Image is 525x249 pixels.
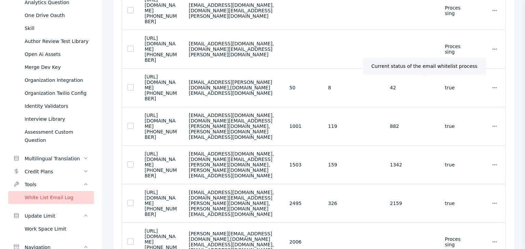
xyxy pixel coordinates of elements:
[145,151,178,178] section: [URL][DOMAIN_NAME][PHONE_NUMBER]
[25,50,89,58] div: Open Ai Assets
[8,35,94,48] a: Author Review Test Library
[8,74,94,87] a: Organization Integration
[25,11,89,19] div: One Drive Oauth
[8,9,94,22] a: One Drive Oauth
[8,222,94,235] a: Work Space Limit
[8,61,94,74] a: Merge Dev Key
[145,190,178,217] section: [URL][DOMAIN_NAME][PHONE_NUMBER]
[189,190,278,217] section: [EMAIL_ADDRESS][DOMAIN_NAME],[DOMAIN_NAME][EMAIL_ADDRESS][PERSON_NAME][DOMAIN_NAME],[PERSON_NAME]...
[445,201,462,206] section: true
[25,89,89,97] div: Organization Twilio Config
[145,113,178,140] section: [URL][DOMAIN_NAME][PHONE_NUMBER]
[8,100,94,113] a: Identity Validators
[290,123,317,129] section: 1001
[25,212,83,220] div: Update Limit
[390,123,434,129] section: 882
[25,102,89,110] div: Identity Validators
[25,225,89,233] div: Work Space Limit
[189,113,278,140] section: [EMAIL_ADDRESS][DOMAIN_NAME],[DOMAIN_NAME][EMAIL_ADDRESS][PERSON_NAME][DOMAIN_NAME],[PERSON_NAME]...
[445,123,462,129] section: true
[8,87,94,100] a: Organization Twilio Config
[445,5,462,16] section: Processing
[189,2,278,19] section: [EMAIL_ADDRESS][DOMAIN_NAME],[DOMAIN_NAME][EMAIL_ADDRESS][PERSON_NAME][DOMAIN_NAME]
[8,48,94,61] a: Open Ai Assets
[445,44,462,55] section: Processing
[8,113,94,126] a: Interview Library
[390,85,434,90] section: 42
[145,74,178,101] section: [URL][DOMAIN_NAME][PHONE_NUMBER]
[445,162,462,167] section: true
[25,180,83,189] div: Tools
[8,22,94,35] a: Skill
[25,37,89,45] div: Author Review Test Library
[445,236,462,247] section: Processing
[290,239,317,245] section: 2006
[25,24,89,32] div: Skill
[25,128,89,144] div: Assessment Custom Question
[25,63,89,71] div: Merge Dev Key
[25,155,83,163] div: Multilingual Translation
[25,193,89,202] div: White List Email Log
[290,201,317,206] section: 2495
[390,162,434,167] section: 1342
[145,35,178,63] section: [URL][DOMAIN_NAME][PHONE_NUMBER]
[445,85,462,90] section: true
[189,151,278,178] section: [EMAIL_ADDRESS][DOMAIN_NAME],[DOMAIN_NAME][EMAIL_ADDRESS][PERSON_NAME][DOMAIN_NAME],[PERSON_NAME]...
[25,115,89,123] div: Interview Library
[189,79,278,96] section: [EMAIL_ADDRESS][PERSON_NAME][DOMAIN_NAME],[DOMAIN_NAME][EMAIL_ADDRESS][DOMAIN_NAME]
[328,123,379,129] section: 119
[328,201,379,206] section: 326
[328,85,379,90] section: 8
[8,126,94,147] a: Assessment Custom Question
[8,191,94,204] a: White List Email Log
[25,167,83,176] div: Credit Plans
[25,76,89,84] div: Organization Integration
[390,201,434,206] section: 2159
[290,85,317,90] section: 50
[290,162,317,167] section: 1503
[189,41,278,57] section: [EMAIL_ADDRESS][DOMAIN_NAME],[DOMAIN_NAME][EMAIL_ADDRESS][PERSON_NAME][DOMAIN_NAME]
[328,162,379,167] section: 159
